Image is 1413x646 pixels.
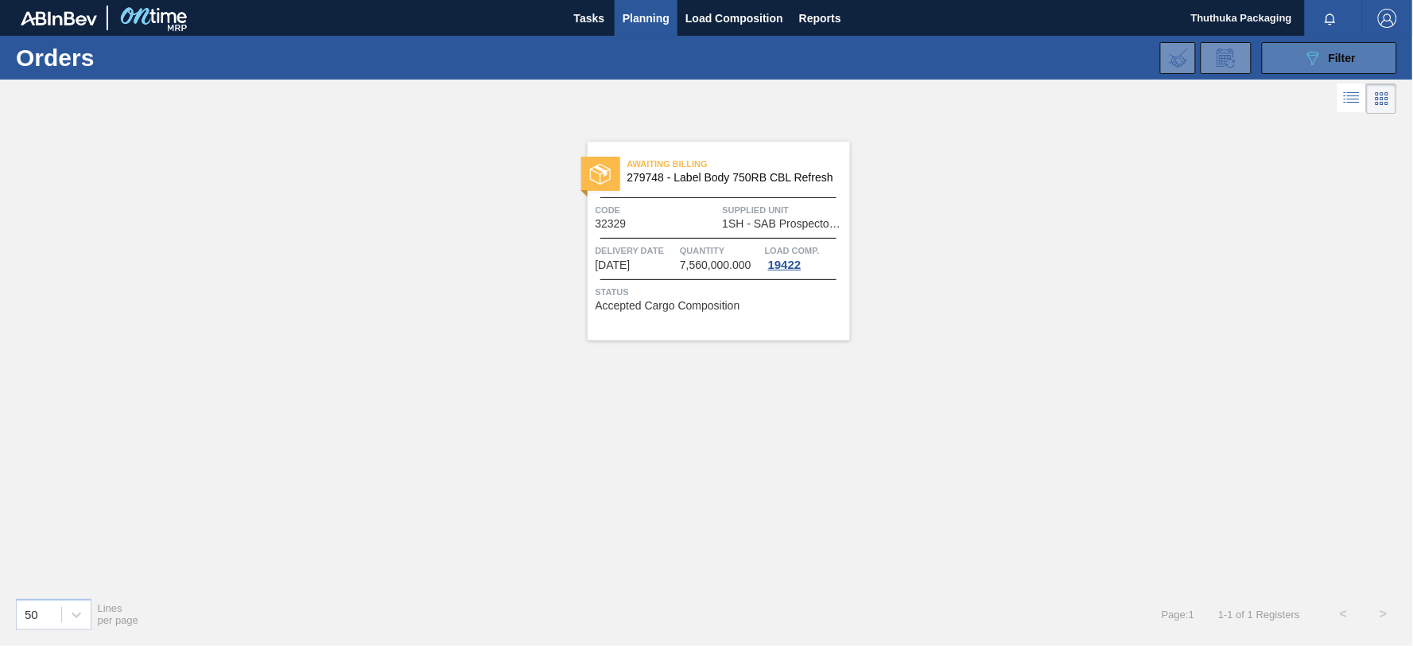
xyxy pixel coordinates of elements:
div: List Vision [1337,84,1367,114]
div: 50 [25,608,38,621]
button: > [1364,594,1403,634]
span: Load Comp. [765,243,820,259]
span: Status [596,284,846,300]
span: Planning [623,9,670,28]
img: Logout [1378,9,1397,28]
button: Notifications [1305,7,1356,29]
span: Load Composition [685,9,783,28]
div: 19422 [765,259,805,271]
button: Filter [1262,42,1397,74]
span: 10/03/2025 [596,259,631,271]
span: Quantity [680,243,761,259]
img: TNhmsLtSVTkK8tSr43FrP2fwEKptu5GPRR3wAAAABJRU5ErkJggg== [21,11,97,25]
div: Import Order Negotiation [1160,42,1196,74]
span: Filter [1329,52,1356,64]
div: Card Vision [1367,84,1397,114]
span: Awaiting Billing [627,156,850,172]
span: 7,560,000.000 [680,259,751,271]
span: Accepted Cargo Composition [596,300,740,312]
div: Order Review Request [1201,42,1252,74]
span: 1SH - SAB Prospecton Brewery [723,218,846,230]
img: status [590,164,611,185]
span: Code [596,202,719,218]
span: 279748 - Label Body 750RB CBL Refresh [627,172,837,184]
span: 32329 [596,218,627,230]
span: Delivery Date [596,243,677,259]
span: Supplied Unit [723,202,846,218]
h1: Orders [16,49,250,67]
span: Page : 1 [1162,609,1194,621]
span: 1 - 1 of 1 Registers [1218,609,1300,621]
a: Load Comp.19422 [765,243,846,271]
button: < [1324,594,1364,634]
a: statusAwaiting Billing279748 - Label Body 750RB CBL RefreshCode32329Supplied Unit1SH - SAB Prospe... [564,142,850,341]
span: Reports [799,9,841,28]
span: Lines per page [98,602,139,626]
span: Tasks [572,9,607,28]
